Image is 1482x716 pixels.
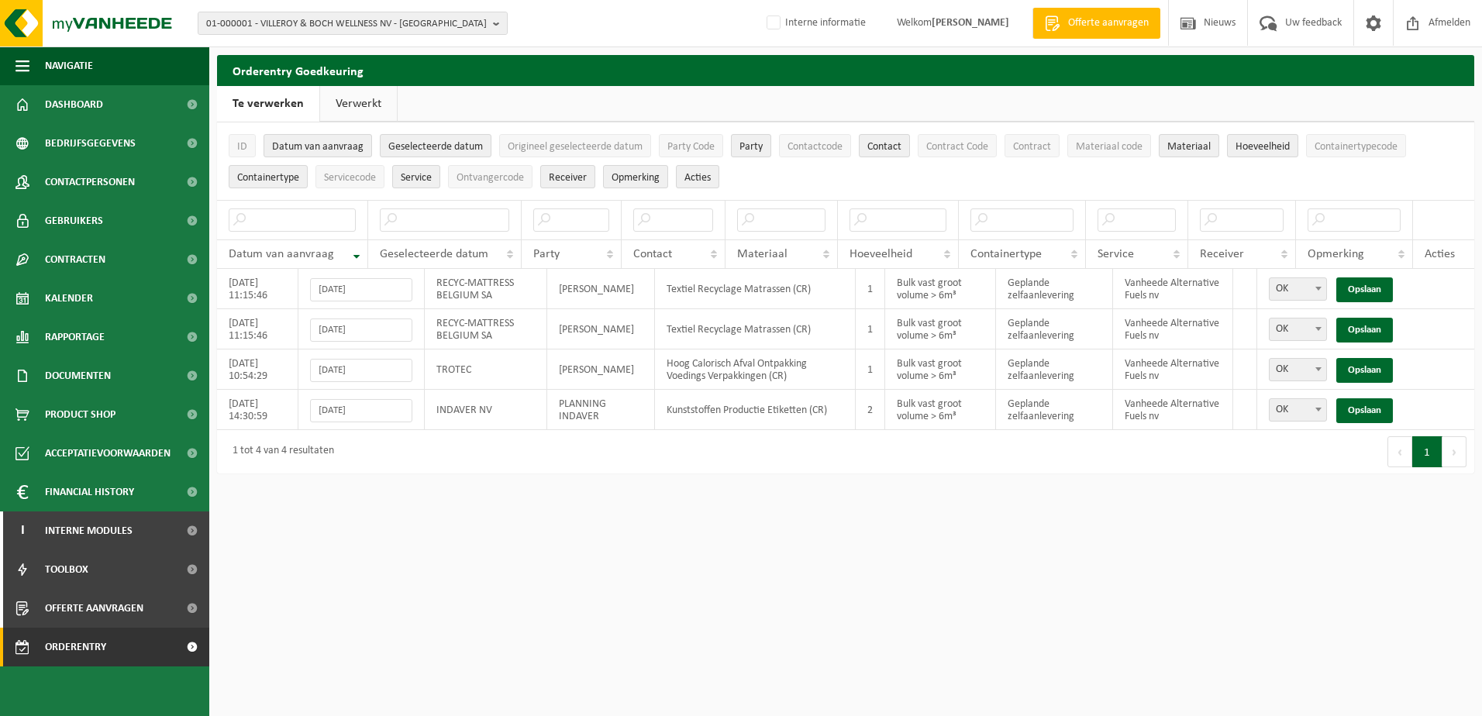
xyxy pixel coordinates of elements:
span: ID [237,141,247,153]
span: Offerte aanvragen [1064,15,1153,31]
span: Receiver [1200,248,1244,260]
td: [PERSON_NAME] [547,349,655,390]
td: Geplande zelfaanlevering [996,349,1112,390]
span: Acties [684,172,711,184]
button: ContainertypeContainertype: Activate to sort [229,165,308,188]
td: Bulk vast groot volume > 6m³ [885,390,996,430]
span: Contract Code [926,141,988,153]
td: Textiel Recyclage Matrassen (CR) [655,269,856,309]
a: Offerte aanvragen [1032,8,1160,39]
span: Party Code [667,141,715,153]
a: Opslaan [1336,318,1393,343]
button: MateriaalMateriaal: Activate to sort [1159,134,1219,157]
button: HoeveelheidHoeveelheid: Activate to sort [1227,134,1298,157]
span: Materiaal [1167,141,1211,153]
span: Product Shop [45,395,115,434]
td: Bulk vast groot volume > 6m³ [885,309,996,349]
button: IDID: Activate to sort [229,134,256,157]
button: ContractContract: Activate to sort [1005,134,1060,157]
span: Receiver [549,172,587,184]
span: Origineel geselecteerde datum [508,141,643,153]
button: Geselecteerde datumGeselecteerde datum: Activate to sort [380,134,491,157]
button: Next [1442,436,1466,467]
span: Kalender [45,279,93,318]
span: Acceptatievoorwaarden [45,434,171,473]
button: ContainertypecodeContainertypecode: Activate to sort [1306,134,1406,157]
td: [DATE] 11:15:46 [217,269,298,309]
td: Vanheede Alternative Fuels nv [1113,390,1233,430]
td: Vanheede Alternative Fuels nv [1113,269,1233,309]
a: Opslaan [1336,277,1393,302]
span: Materiaal code [1076,141,1143,153]
button: Acties [676,165,719,188]
button: ServiceService: Activate to sort [392,165,440,188]
button: ReceiverReceiver: Activate to sort [540,165,595,188]
span: Geselecteerde datum [388,141,483,153]
div: 1 tot 4 van 4 resultaten [225,438,334,466]
button: Materiaal codeMateriaal code: Activate to sort [1067,134,1151,157]
button: Previous [1387,436,1412,467]
span: OK [1270,359,1326,380]
a: Opslaan [1336,398,1393,423]
span: Orderentry Goedkeuring [45,628,175,666]
span: Interne modules [45,511,133,550]
td: 1 [856,349,885,390]
td: Textiel Recyclage Matrassen (CR) [655,309,856,349]
button: 01-000001 - VILLEROY & BOCH WELLNESS NV - [GEOGRAPHIC_DATA] [198,12,508,35]
span: Contract [1013,141,1051,153]
span: Party [533,248,560,260]
span: Bedrijfsgegevens [45,124,136,163]
td: [PERSON_NAME] [547,309,655,349]
span: Toolbox [45,550,88,589]
td: Bulk vast groot volume > 6m³ [885,269,996,309]
td: TROTEC [425,349,547,390]
span: Service [401,172,432,184]
td: PLANNING INDAVER [547,390,655,430]
span: Dashboard [45,85,103,124]
button: ServicecodeServicecode: Activate to sort [315,165,384,188]
span: OK [1270,318,1326,340]
button: ContactcodeContactcode: Activate to sort [779,134,851,157]
span: OK [1270,399,1326,421]
button: 1 [1412,436,1442,467]
td: 1 [856,309,885,349]
h2: Orderentry Goedkeuring [217,55,1474,85]
td: [DATE] 10:54:29 [217,349,298,390]
a: Verwerkt [320,86,397,122]
span: Materiaal [737,248,788,260]
span: Datum van aanvraag [229,248,334,260]
span: Offerte aanvragen [45,589,143,628]
span: Service [1098,248,1134,260]
span: Datum van aanvraag [272,141,364,153]
span: Contracten [45,240,105,279]
span: Contactpersonen [45,163,135,201]
span: OK [1269,277,1327,301]
span: Hoeveelheid [1236,141,1290,153]
td: Vanheede Alternative Fuels nv [1113,349,1233,390]
td: Geplande zelfaanlevering [996,309,1112,349]
span: Opmerking [612,172,660,184]
button: PartyParty: Activate to sort [731,134,771,157]
span: Documenten [45,356,111,395]
span: Party [739,141,763,153]
span: Acties [1425,248,1455,260]
button: ContactContact: Activate to sort [859,134,910,157]
button: Party CodeParty Code: Activate to sort [659,134,723,157]
span: Financial History [45,473,134,511]
td: 2 [856,390,885,430]
td: Bulk vast groot volume > 6m³ [885,349,996,390]
span: Contact [867,141,901,153]
td: [DATE] 14:30:59 [217,390,298,430]
span: Navigatie [45,46,93,85]
td: RECYC-MATTRESS BELGIUM SA [425,309,547,349]
span: Gebruikers [45,201,103,240]
td: Hoog Calorisch Afval Ontpakking Voedings Verpakkingen (CR) [655,349,856,390]
span: Containertype [970,248,1042,260]
span: Opmerking [1308,248,1364,260]
button: Datum van aanvraagDatum van aanvraag: Activate to remove sorting [264,134,372,157]
span: OK [1269,398,1327,422]
a: Te verwerken [217,86,319,122]
td: Vanheede Alternative Fuels nv [1113,309,1233,349]
label: Interne informatie [763,12,866,35]
span: I [16,511,29,550]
